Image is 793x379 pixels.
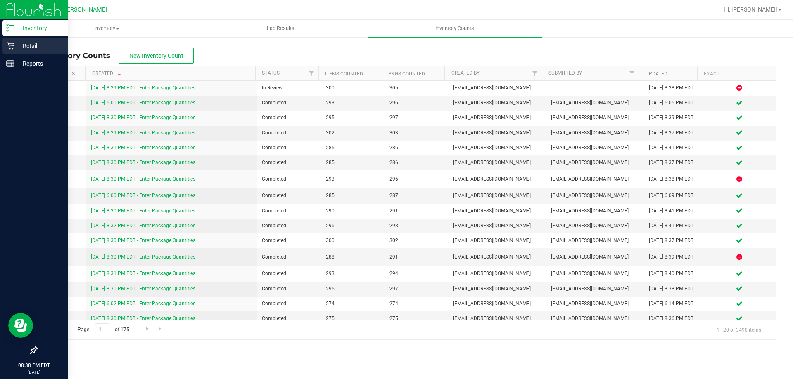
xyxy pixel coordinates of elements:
[625,66,639,80] a: Filter
[119,48,194,64] button: New Inventory Count
[262,207,316,215] span: Completed
[326,99,380,107] span: 293
[4,362,64,369] p: 08:38 PM EDT
[91,315,195,321] a: [DATE] 8:30 PM EDT - Enter Package Quantities
[91,130,195,136] a: [DATE] 8:29 PM EDT - Enter Package Quantities
[697,66,770,81] th: Exact
[262,99,316,107] span: Completed
[551,129,639,137] span: [EMAIL_ADDRESS][DOMAIN_NAME]
[649,99,698,107] div: [DATE] 6:06 PM EDT
[453,159,541,167] span: [EMAIL_ADDRESS][DOMAIN_NAME]
[453,129,541,137] span: [EMAIL_ADDRESS][DOMAIN_NAME]
[551,99,639,107] span: [EMAIL_ADDRESS][DOMAIN_NAME]
[71,323,136,336] span: Page of 175
[424,25,485,32] span: Inventory Counts
[262,129,316,137] span: Completed
[389,175,443,183] span: 296
[453,253,541,261] span: [EMAIL_ADDRESS][DOMAIN_NAME]
[326,84,380,92] span: 300
[551,315,639,323] span: [EMAIL_ADDRESS][DOMAIN_NAME]
[453,270,541,278] span: [EMAIL_ADDRESS][DOMAIN_NAME]
[91,238,195,243] a: [DATE] 8:30 PM EDT - Enter Package Quantities
[20,25,193,32] span: Inventory
[453,99,541,107] span: [EMAIL_ADDRESS][DOMAIN_NAME]
[262,315,316,323] span: Completed
[62,6,107,13] span: [PERSON_NAME]
[326,222,380,230] span: 296
[8,313,33,338] iframe: Resource center
[95,323,109,336] input: 1
[6,59,14,68] inline-svg: Reports
[724,6,777,13] span: Hi, [PERSON_NAME]!
[326,270,380,278] span: 293
[262,144,316,152] span: Completed
[388,71,425,77] a: Pkgs Counted
[551,192,639,200] span: [EMAIL_ADDRESS][DOMAIN_NAME]
[91,145,195,151] a: [DATE] 8:31 PM EDT - Enter Package Quantities
[649,114,698,122] div: [DATE] 8:39 PM EDT
[262,192,316,200] span: Completed
[262,175,316,183] span: Completed
[649,222,698,230] div: [DATE] 8:41 PM EDT
[649,175,698,183] div: [DATE] 8:38 PM EDT
[262,237,316,245] span: Completed
[20,20,194,37] a: Inventory
[326,300,380,308] span: 274
[262,159,316,167] span: Completed
[262,84,316,92] span: In Review
[548,70,582,76] a: Submitted By
[14,23,64,33] p: Inventory
[262,253,316,261] span: Completed
[389,253,443,261] span: 291
[326,144,380,152] span: 285
[326,114,380,122] span: 295
[91,160,195,165] a: [DATE] 8:30 PM EDT - Enter Package Quantities
[551,237,639,245] span: [EMAIL_ADDRESS][DOMAIN_NAME]
[389,237,443,245] span: 302
[551,285,639,293] span: [EMAIL_ADDRESS][DOMAIN_NAME]
[6,24,14,32] inline-svg: Inventory
[551,300,639,308] span: [EMAIL_ADDRESS][DOMAIN_NAME]
[389,285,443,293] span: 297
[646,71,667,77] a: Updated
[551,270,639,278] span: [EMAIL_ADDRESS][DOMAIN_NAME]
[453,222,541,230] span: [EMAIL_ADDRESS][DOMAIN_NAME]
[389,159,443,167] span: 286
[551,222,639,230] span: [EMAIL_ADDRESS][DOMAIN_NAME]
[389,315,443,323] span: 275
[551,253,639,261] span: [EMAIL_ADDRESS][DOMAIN_NAME]
[649,237,698,245] div: [DATE] 8:37 PM EDT
[389,270,443,278] span: 294
[551,144,639,152] span: [EMAIL_ADDRESS][DOMAIN_NAME]
[389,192,443,200] span: 287
[453,300,541,308] span: [EMAIL_ADDRESS][DOMAIN_NAME]
[453,285,541,293] span: [EMAIL_ADDRESS][DOMAIN_NAME]
[649,207,698,215] div: [DATE] 8:41 PM EDT
[389,207,443,215] span: 291
[91,301,195,306] a: [DATE] 6:02 PM EDT - Enter Package Quantities
[262,114,316,122] span: Completed
[453,144,541,152] span: [EMAIL_ADDRESS][DOMAIN_NAME]
[389,99,443,107] span: 296
[528,66,541,80] a: Filter
[649,129,698,137] div: [DATE] 8:37 PM EDT
[14,41,64,51] p: Retail
[649,84,698,92] div: [DATE] 8:38 PM EDT
[92,71,123,76] a: Created
[649,192,698,200] div: [DATE] 6:09 PM EDT
[649,315,698,323] div: [DATE] 8:36 PM EDT
[368,20,541,37] a: Inventory Counts
[325,71,363,77] a: Items Counted
[262,270,316,278] span: Completed
[710,323,768,336] span: 1 - 20 of 3490 items
[326,315,380,323] span: 275
[91,115,195,120] a: [DATE] 8:30 PM EDT - Enter Package Quantities
[649,285,698,293] div: [DATE] 8:38 PM EDT
[389,222,443,230] span: 298
[91,85,195,91] a: [DATE] 8:29 PM EDT - Enter Package Quantities
[91,271,195,276] a: [DATE] 8:31 PM EDT - Enter Package Quantities
[6,42,14,50] inline-svg: Retail
[129,52,183,59] span: New Inventory Count
[262,70,280,76] a: Status
[551,114,639,122] span: [EMAIL_ADDRESS][DOMAIN_NAME]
